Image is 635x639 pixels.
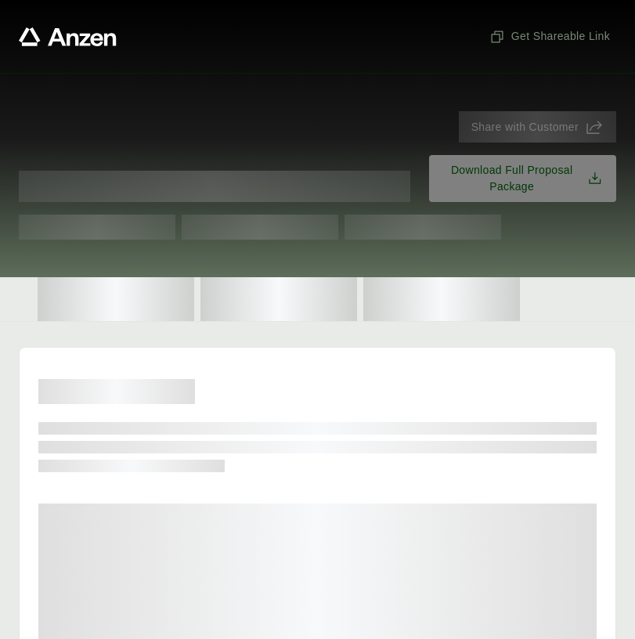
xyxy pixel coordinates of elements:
[483,22,616,51] button: Get Shareable Link
[471,119,579,135] span: Share with Customer
[489,28,610,45] span: Get Shareable Link
[19,27,117,46] a: Anzen website
[345,215,501,240] span: Test
[19,171,410,202] span: Proposal for
[19,215,175,240] span: Test
[182,215,338,240] span: Test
